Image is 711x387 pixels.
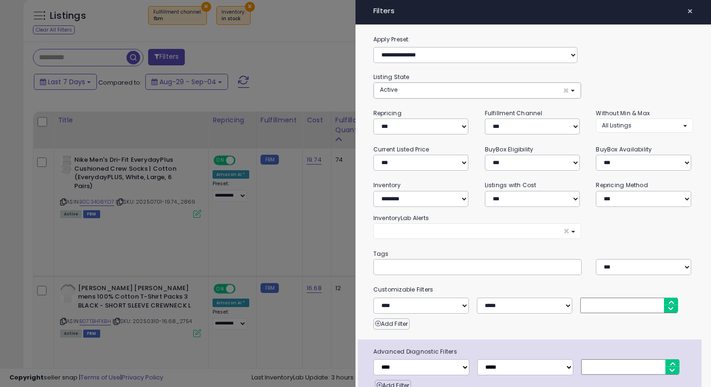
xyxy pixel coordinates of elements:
[485,109,542,117] small: Fulfillment Channel
[373,214,429,222] small: InventoryLab Alerts
[374,83,581,98] button: Active ×
[366,34,700,45] label: Apply Preset:
[366,284,700,295] small: Customizable Filters
[683,5,697,18] button: ×
[373,223,581,239] button: ×
[485,145,534,153] small: BuyBox Eligibility
[373,7,693,15] h4: Filters
[373,318,410,330] button: Add Filter
[596,181,648,189] small: Repricing Method
[596,109,650,117] small: Without Min & Max
[373,73,410,81] small: Listing State
[373,181,401,189] small: Inventory
[373,109,402,117] small: Repricing
[366,347,702,357] span: Advanced Diagnostic Filters
[563,86,569,95] span: ×
[380,86,397,94] span: Active
[596,118,693,132] button: All Listings
[596,145,652,153] small: BuyBox Availability
[485,181,537,189] small: Listings with Cost
[366,249,700,259] small: Tags
[602,121,632,129] span: All Listings
[563,226,569,236] span: ×
[373,145,429,153] small: Current Listed Price
[687,5,693,18] span: ×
